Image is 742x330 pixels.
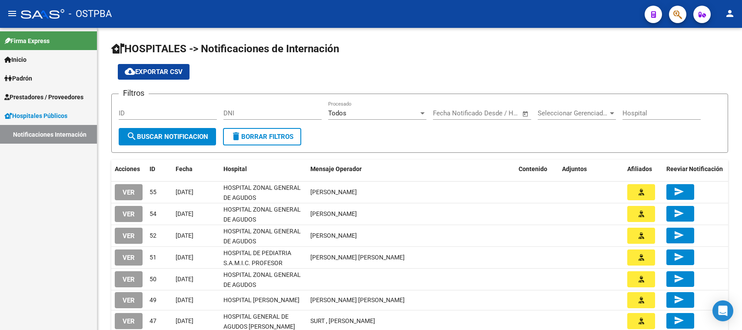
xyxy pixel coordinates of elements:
[310,210,357,217] span: LARRONDO SOLEDAD
[172,160,220,178] datatable-header-cell: Fecha
[119,87,149,99] h3: Filtros
[150,165,155,172] span: ID
[115,271,143,287] button: VER
[624,160,663,178] datatable-header-cell: Afiliados
[123,317,135,325] span: VER
[328,109,346,117] span: Todos
[176,187,216,197] div: [DATE]
[123,296,135,304] span: VER
[220,160,307,178] datatable-header-cell: Hospital
[310,189,357,195] span: LARRONDO SOLEDAD
[4,74,32,83] span: Padrón
[307,160,515,178] datatable-header-cell: Mensaje Operador
[310,317,375,324] span: SURT , ERNESTO GUILLERMO
[69,4,112,24] span: - OSTPBA
[674,315,684,326] mat-icon: send
[223,165,247,172] span: Hospital
[712,300,733,321] div: Open Intercom Messenger
[126,133,208,141] span: Buscar Notificacion
[4,92,83,102] span: Prestadores / Proveedores
[150,210,156,217] span: 54
[115,292,143,308] button: VER
[223,313,295,330] span: HOSPITAL GENERAL DE AGUDOS [PERSON_NAME]
[725,8,735,19] mat-icon: person
[519,165,547,172] span: Contenido
[7,8,17,19] mat-icon: menu
[150,189,156,195] span: 55
[223,184,301,221] span: HOSPITAL ZONAL GENERAL DE AGUDOS DESCENTRALIZADO EVITA PUEBLO
[223,206,301,233] span: HOSPITAL ZONAL GENERAL DE AGUDOS [PERSON_NAME]
[433,109,468,117] input: Fecha inicio
[310,254,405,261] span: FERNANDEZ, MELODY BRIANNA
[559,160,624,178] datatable-header-cell: Adjuntos
[150,296,156,303] span: 49
[150,254,156,261] span: 51
[176,316,216,326] div: [DATE]
[176,253,216,263] div: [DATE]
[223,271,301,298] span: HOSPITAL ZONAL GENERAL DE AGUDOS [PERSON_NAME]
[115,184,143,200] button: VER
[115,165,140,172] span: Acciones
[310,165,362,172] span: Mensaje Operador
[674,273,684,284] mat-icon: send
[674,230,684,240] mat-icon: send
[126,131,137,141] mat-icon: search
[150,232,156,239] span: 52
[4,36,50,46] span: Firma Express
[111,160,146,178] datatable-header-cell: Acciones
[674,294,684,305] mat-icon: send
[666,165,723,172] span: Reeviar Notificación
[674,208,684,219] mat-icon: send
[123,254,135,262] span: VER
[310,296,405,303] span: ALLENDE QUIROGA
[115,249,143,266] button: VER
[231,131,241,141] mat-icon: delete
[115,313,143,329] button: VER
[4,55,27,64] span: Inicio
[123,232,135,240] span: VER
[146,160,172,178] datatable-header-cell: ID
[231,133,293,141] span: Borrar Filtros
[176,209,216,219] div: [DATE]
[176,165,193,172] span: Fecha
[674,252,684,262] mat-icon: send
[123,276,135,283] span: VER
[119,128,216,145] button: Buscar Notificacion
[521,109,531,119] button: Open calendar
[515,160,559,178] datatable-header-cell: Contenido
[150,317,156,324] span: 47
[118,64,190,80] button: Exportar CSV
[125,68,183,76] span: Exportar CSV
[223,296,299,303] span: HOSPITAL [PERSON_NAME]
[125,66,135,77] mat-icon: cloud_download
[663,160,728,178] datatable-header-cell: Reeviar Notificación
[4,111,67,121] span: Hospitales Públicos
[115,206,143,222] button: VER
[176,231,216,241] div: [DATE]
[123,210,135,218] span: VER
[562,165,587,172] span: Adjuntos
[476,109,518,117] input: Fecha fin
[176,274,216,284] div: [DATE]
[223,228,301,255] span: HOSPITAL ZONAL GENERAL DE AGUDOS [PERSON_NAME]
[176,295,216,305] div: [DATE]
[223,249,291,286] span: HOSPITAL DE PEDIATRIA S.A.M.I.C. PROFESOR [PERSON_NAME][GEOGRAPHIC_DATA]
[123,189,135,196] span: VER
[627,165,652,172] span: Afiliados
[538,109,608,117] span: Seleccionar Gerenciador
[150,276,156,283] span: 50
[674,186,684,197] mat-icon: send
[310,232,357,239] span: ARANDA MONGE LUCIANO
[115,228,143,244] button: VER
[223,128,301,145] button: Borrar Filtros
[111,43,339,55] span: HOSPITALES -> Notificaciones de Internación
